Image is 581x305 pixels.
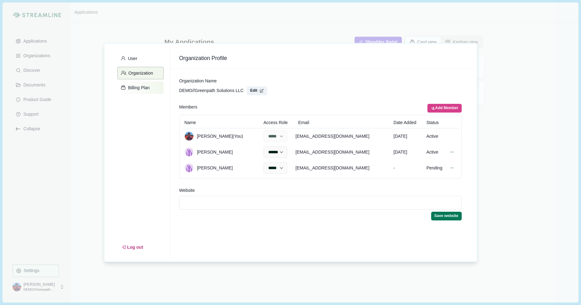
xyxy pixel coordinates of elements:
button: Log out [117,242,148,253]
p: Billing Plan [126,85,150,90]
button: User [117,52,164,65]
div: [PERSON_NAME] [182,146,261,159]
div: [DATE] [391,147,424,158]
button: Organization [117,67,164,79]
div: [EMAIL_ADDRESS][DOMAIN_NAME] [296,131,391,142]
img: profile picture [185,148,193,156]
th: Date Added [391,117,424,128]
div: [DATE] [391,131,424,142]
img: profile picture [185,164,193,172]
th: Status [424,117,448,128]
span: DEMO//Greenpath Solutions LLC [179,87,244,94]
th: Name [182,117,261,128]
span: Members [179,104,197,113]
div: [PERSON_NAME] [182,161,261,174]
button: Add Member [427,104,461,113]
div: [EMAIL_ADDRESS][DOMAIN_NAME] [296,163,391,173]
button: Save website [431,212,462,220]
button: Billing Plan [117,81,164,94]
div: [EMAIL_ADDRESS][DOMAIN_NAME] [296,147,391,158]
div: Active [424,131,448,142]
th: Email [296,117,391,128]
div: Pending [424,163,448,173]
p: Organization [126,71,153,76]
th: Access Role [261,117,296,128]
div: - [391,163,424,173]
div: [PERSON_NAME] (You) [182,130,261,143]
span: Organization Profile [179,54,462,62]
p: User [126,56,137,61]
img: profile picture [185,132,193,141]
div: Organization Name [179,78,462,84]
div: Active [424,147,448,158]
div: Website [179,187,462,194]
button: Edit [247,86,267,95]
